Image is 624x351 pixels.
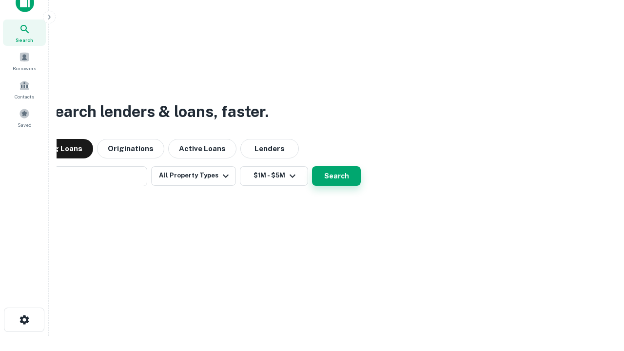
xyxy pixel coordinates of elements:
[168,139,236,158] button: Active Loans
[3,48,46,74] a: Borrowers
[16,36,33,44] span: Search
[44,100,269,123] h3: Search lenders & loans, faster.
[18,121,32,129] span: Saved
[240,139,299,158] button: Lenders
[240,166,308,186] button: $1M - $5M
[3,19,46,46] a: Search
[151,166,236,186] button: All Property Types
[97,139,164,158] button: Originations
[3,76,46,102] a: Contacts
[13,64,36,72] span: Borrowers
[15,93,34,100] span: Contacts
[575,273,624,320] iframe: Chat Widget
[3,104,46,131] a: Saved
[312,166,361,186] button: Search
